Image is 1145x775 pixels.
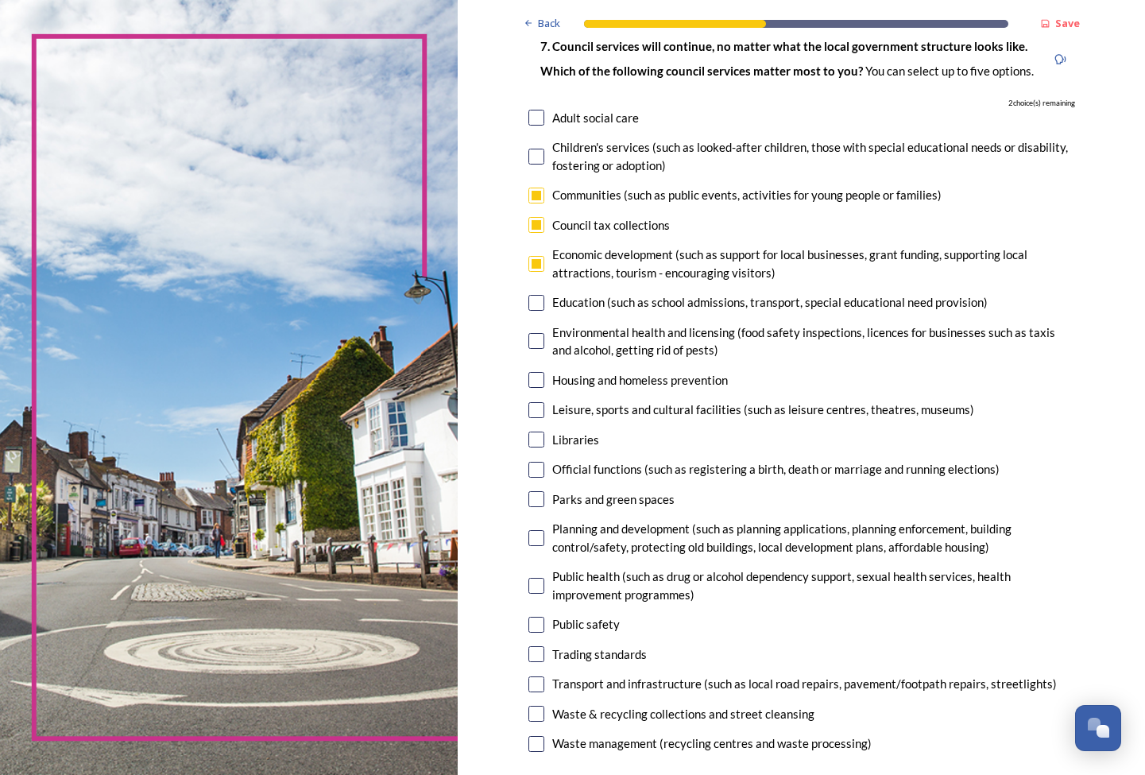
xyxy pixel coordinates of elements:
button: Open Chat [1075,705,1121,751]
strong: Which of the following council services matter most to you? [540,64,865,78]
strong: 7. Council services will continue, no matter what the local government structure looks like. [540,39,1027,53]
div: Council tax collections [552,216,670,234]
div: Waste management (recycling centres and waste processing) [552,734,872,753]
div: Parks and green spaces [552,490,675,509]
div: Communities (such as public events, activities for young people or families) [552,186,942,204]
p: You can select up to five options. [540,63,1034,79]
div: Children's services (such as looked-after children, those with special educational needs or disab... [552,138,1075,174]
div: Public health (such as drug or alcohol dependency support, sexual health services, health improve... [552,568,1075,603]
span: 2 choice(s) remaining [1008,98,1075,109]
span: Back [538,16,560,31]
div: Libraries [552,431,599,449]
div: Environmental health and licensing (food safety inspections, licences for businesses such as taxi... [552,324,1075,359]
strong: Save [1055,16,1080,30]
div: Housing and homeless prevention [552,371,728,389]
div: Official functions (such as registering a birth, death or marriage and running elections) [552,460,1000,479]
div: Public safety [552,615,620,634]
div: Trading standards [552,645,647,664]
div: Education (such as school admissions, transport, special educational need provision) [552,293,988,312]
div: Transport and infrastructure (such as local road repairs, pavement/footpath repairs, streetlights) [552,675,1057,693]
div: Leisure, sports and cultural facilities (such as leisure centres, theatres, museums) [552,401,974,419]
div: Planning and development (such as planning applications, planning enforcement, building control/s... [552,520,1075,556]
div: Waste & recycling collections and street cleansing [552,705,814,723]
div: Adult social care [552,109,639,127]
div: Economic development (such as support for local businesses, grant funding, supporting local attra... [552,246,1075,281]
